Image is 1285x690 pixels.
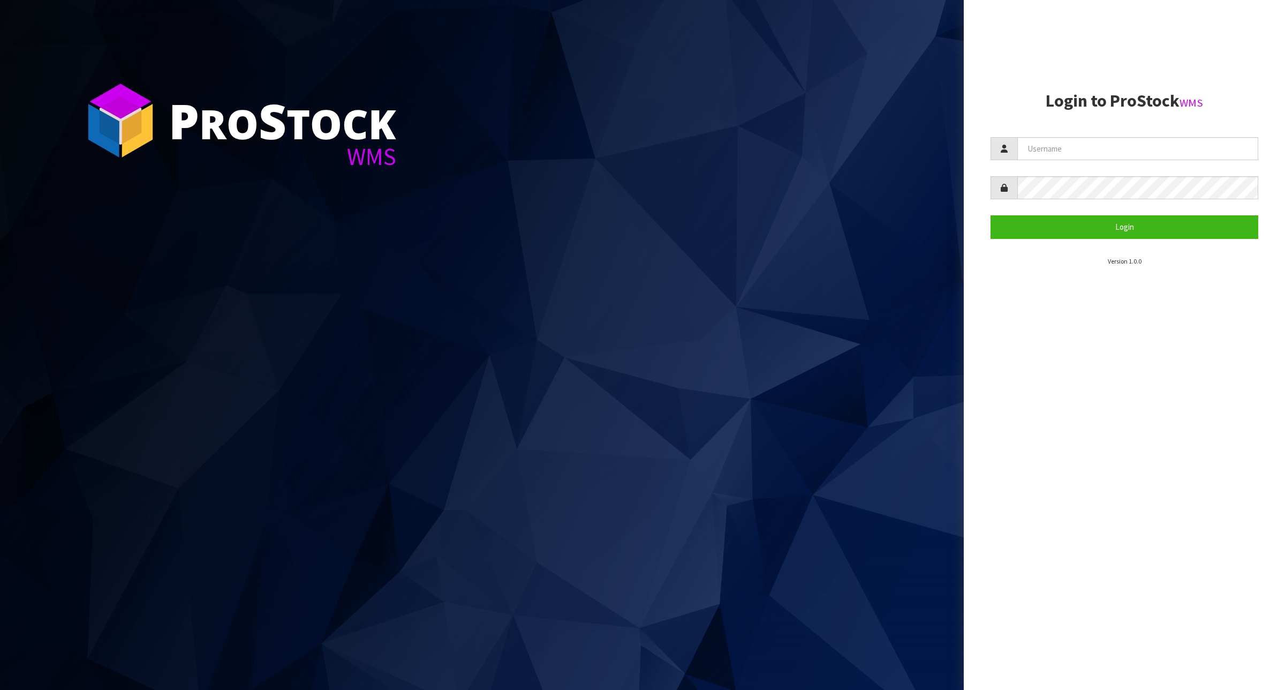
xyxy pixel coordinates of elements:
div: WMS [169,145,396,169]
h2: Login to ProStock [991,92,1258,110]
button: Login [991,215,1258,238]
div: ro tock [169,96,396,145]
small: Version 1.0.0 [1108,257,1142,265]
span: S [259,88,286,153]
span: P [169,88,199,153]
small: WMS [1180,96,1203,110]
img: ProStock Cube [80,80,161,161]
input: Username [1017,137,1258,160]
